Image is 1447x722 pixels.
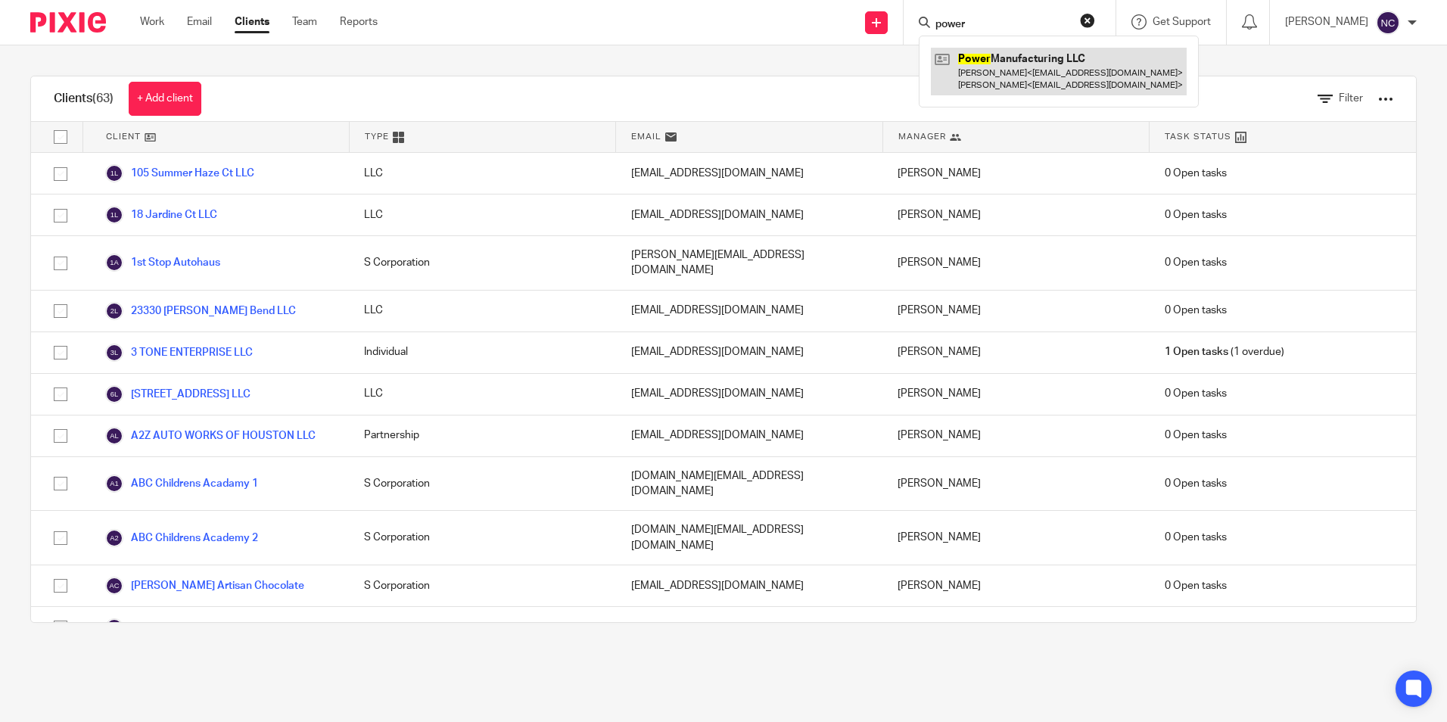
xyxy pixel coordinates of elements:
[1165,130,1231,143] span: Task Status
[882,511,1149,565] div: [PERSON_NAME]
[105,427,316,445] a: A2Z AUTO WORKS OF HOUSTON LLC
[140,14,164,30] a: Work
[882,565,1149,606] div: [PERSON_NAME]
[105,254,220,272] a: 1st Stop Autohaus
[616,195,882,235] div: [EMAIL_ADDRESS][DOMAIN_NAME]
[105,385,123,403] img: svg%3E
[105,577,304,595] a: [PERSON_NAME] Artisan Chocolate
[616,236,882,290] div: [PERSON_NAME][EMAIL_ADDRESS][DOMAIN_NAME]
[349,236,615,290] div: S Corporation
[105,529,123,547] img: svg%3E
[349,565,615,606] div: S Corporation
[349,415,615,456] div: Partnership
[349,195,615,235] div: LLC
[105,344,253,362] a: 3 TONE ENTERPRISE LLC
[898,130,946,143] span: Manager
[349,374,615,415] div: LLC
[616,332,882,373] div: [EMAIL_ADDRESS][DOMAIN_NAME]
[1285,14,1368,30] p: [PERSON_NAME]
[105,206,217,224] a: 18 Jardine Ct LLC
[1165,530,1227,545] span: 0 Open tasks
[105,164,123,182] img: svg%3E
[616,374,882,415] div: [EMAIL_ADDRESS][DOMAIN_NAME]
[1165,344,1284,359] span: (1 overdue)
[292,14,317,30] a: Team
[105,344,123,362] img: svg%3E
[882,291,1149,331] div: [PERSON_NAME]
[934,18,1070,32] input: Search
[882,236,1149,290] div: [PERSON_NAME]
[882,195,1149,235] div: [PERSON_NAME]
[349,607,615,648] div: Individual
[105,385,251,403] a: [STREET_ADDRESS] LLC
[882,332,1149,373] div: [PERSON_NAME]
[92,92,114,104] span: (63)
[340,14,378,30] a: Reports
[616,565,882,606] div: [EMAIL_ADDRESS][DOMAIN_NAME]
[105,475,123,493] img: svg%3E
[882,607,1149,648] div: [PERSON_NAME] [PERSON_NAME]
[1165,344,1228,359] span: 1 Open tasks
[106,130,141,143] span: Client
[882,153,1149,194] div: [PERSON_NAME]
[365,130,389,143] span: Type
[187,14,212,30] a: Email
[349,457,615,511] div: S Corporation
[235,14,269,30] a: Clients
[616,415,882,456] div: [EMAIL_ADDRESS][DOMAIN_NAME]
[349,332,615,373] div: Individual
[1153,17,1211,27] span: Get Support
[1165,386,1227,401] span: 0 Open tasks
[1165,620,1227,635] span: 0 Open tasks
[105,302,123,320] img: svg%3E
[616,457,882,511] div: [DOMAIN_NAME][EMAIL_ADDRESS][DOMAIN_NAME]
[882,374,1149,415] div: [PERSON_NAME]
[129,82,201,116] a: + Add client
[1080,13,1095,28] button: Clear
[1165,303,1227,318] span: 0 Open tasks
[46,123,75,151] input: Select all
[105,529,258,547] a: ABC Childrens Academy 2
[616,607,882,648] div: [EMAIL_ADDRESS][DOMAIN_NAME]
[616,153,882,194] div: [EMAIL_ADDRESS][DOMAIN_NAME]
[105,206,123,224] img: svg%3E
[349,153,615,194] div: LLC
[1165,166,1227,181] span: 0 Open tasks
[1165,578,1227,593] span: 0 Open tasks
[631,130,661,143] span: Email
[882,415,1149,456] div: [PERSON_NAME]
[105,475,258,493] a: ABC Childrens Acadamy 1
[105,254,123,272] img: svg%3E
[30,12,106,33] img: Pixie
[1339,93,1363,104] span: Filter
[105,577,123,595] img: svg%3E
[882,457,1149,511] div: [PERSON_NAME]
[105,618,123,636] img: svg%3E
[1165,255,1227,270] span: 0 Open tasks
[1165,207,1227,223] span: 0 Open tasks
[616,511,882,565] div: [DOMAIN_NAME][EMAIL_ADDRESS][DOMAIN_NAME]
[105,618,239,636] a: Armen's Solutions LLC
[105,164,254,182] a: 105 Summer Haze Ct LLC
[105,302,296,320] a: 23330 [PERSON_NAME] Bend LLC
[105,427,123,445] img: svg%3E
[349,291,615,331] div: LLC
[1376,11,1400,35] img: svg%3E
[1165,476,1227,491] span: 0 Open tasks
[349,511,615,565] div: S Corporation
[1165,428,1227,443] span: 0 Open tasks
[54,91,114,107] h1: Clients
[616,291,882,331] div: [EMAIL_ADDRESS][DOMAIN_NAME]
